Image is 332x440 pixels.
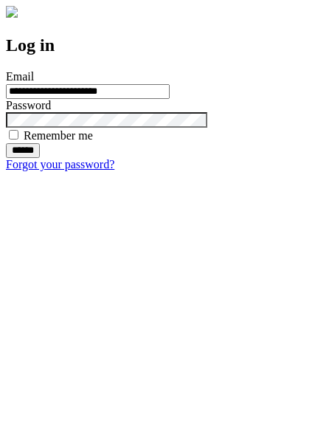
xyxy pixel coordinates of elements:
img: logo-4e3dc11c47720685a147b03b5a06dd966a58ff35d612b21f08c02c0306f2b779.png [6,6,18,18]
a: Forgot your password? [6,158,114,171]
label: Remember me [24,129,93,142]
label: Password [6,99,51,111]
label: Email [6,70,34,83]
h2: Log in [6,35,326,55]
